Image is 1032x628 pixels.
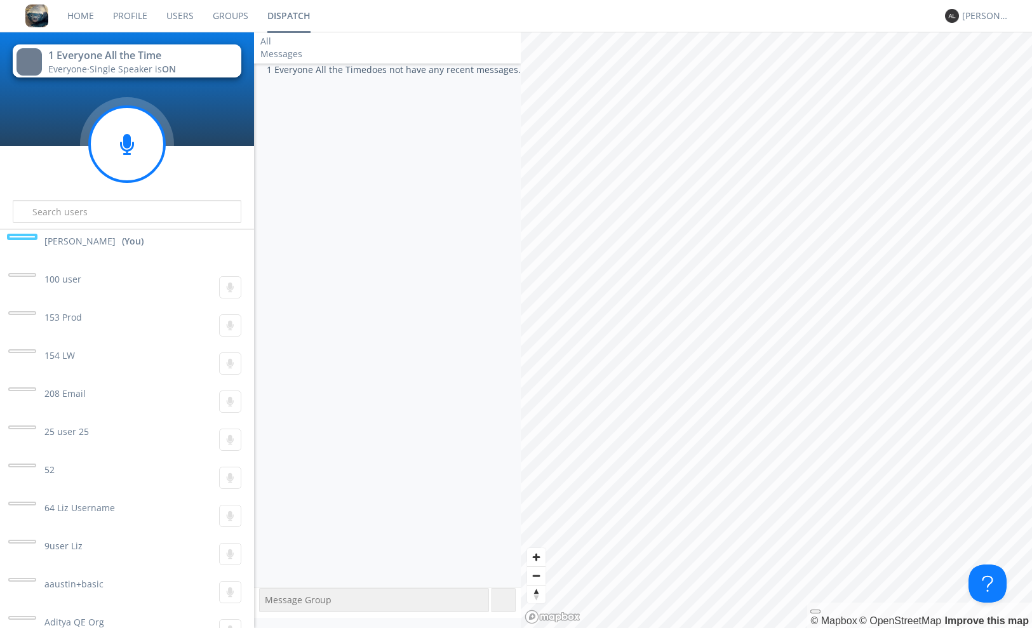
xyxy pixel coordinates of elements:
span: 100 user [44,273,81,285]
img: 373638.png [10,236,35,237]
span: aaustin+basic [44,578,104,590]
iframe: Toggle Customer Support [968,565,1007,603]
span: 9user Liz [44,540,83,552]
div: All Messages [260,35,311,60]
button: Reset bearing to north [527,585,546,603]
button: Zoom in [527,548,546,566]
input: Search users [13,200,241,223]
button: 1 Everyone All the TimeEveryone·Single Speaker isON [13,44,241,77]
button: Toggle attribution [810,610,821,613]
div: Everyone · [48,63,191,76]
span: Reset bearing to north [527,585,546,603]
span: [PERSON_NAME] [44,235,116,248]
img: 30b4fc036c134896bbcaf3271c59502e [10,427,35,428]
img: 31c91c2a7426418da1df40c869a31053 [17,48,42,76]
img: 8ff700cf5bab4eb8a436322861af2272 [25,4,48,27]
div: [PERSON_NAME] [962,10,1010,22]
img: 373638.png [10,617,35,618]
canvas: Map [521,32,1032,628]
div: (You) [122,235,144,248]
img: 373638.png [10,465,35,466]
span: Aditya QE Org [44,616,104,628]
img: 373638.png [10,503,35,504]
span: 208 Email [44,387,86,399]
span: 64 Liz Username [44,502,115,514]
img: 305fa19a2e58434bb3f4e88bbfc8325e [10,541,35,542]
div: 1 Everyone All the Time does not have any recent messages. [254,63,521,587]
a: Mapbox logo [525,610,580,624]
a: OpenStreetMap [859,615,941,626]
img: 373638.png [10,579,35,580]
img: 3033231c3467409ebb9b61612edb4bdd [10,389,35,390]
span: Single Speaker is [90,63,176,75]
img: 373638.png [945,9,959,23]
span: ON [162,63,176,75]
a: Mapbox [810,615,857,626]
div: 1 Everyone All the Time [48,48,191,63]
a: Map feedback [945,615,1029,626]
img: 373638.png [10,312,35,314]
img: f5492b4a00e34d15b9b3de1d9f23d579 [10,274,35,276]
span: 25 user 25 [44,425,89,438]
img: Translation enabled [219,110,241,133]
span: 154 LW [44,349,75,361]
button: Zoom out [527,566,546,585]
span: 153 Prod [44,311,82,323]
span: 52 [44,464,55,476]
img: 373638.png [10,351,35,352]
